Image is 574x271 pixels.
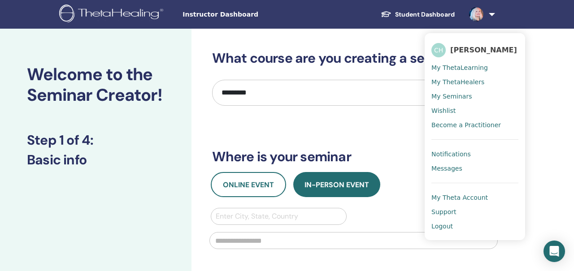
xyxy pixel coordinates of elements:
[431,118,518,132] a: Become a Practitioner
[431,121,501,129] span: Become a Practitioner
[431,78,484,86] span: My ThetaHealers
[431,194,488,202] span: My Theta Account
[59,4,166,25] img: logo.png
[27,132,165,148] h3: Step 1 of 4 :
[212,50,495,66] h3: What course are you creating a seminar for?
[431,75,518,89] a: My ThetaHealers
[381,10,391,18] img: graduation-cap-white.svg
[431,164,462,172] span: Messages
[431,208,456,216] span: Support
[183,10,317,19] span: Instructor Dashboard
[431,205,518,219] a: Support
[431,147,518,161] a: Notifications
[27,152,165,168] h3: Basic info
[431,89,518,103] a: My Seminars
[304,180,369,189] span: In-Person Event
[431,222,453,230] span: Logout
[223,180,274,189] span: Online Event
[431,219,518,233] a: Logout
[431,150,471,158] span: Notifications
[293,172,380,197] button: In-Person Event
[431,40,518,60] a: CH[PERSON_NAME]
[27,65,165,105] h2: Welcome to the Seminar Creator!
[469,7,483,22] img: default.jpg
[431,43,446,57] span: CH
[431,161,518,176] a: Messages
[450,45,517,55] span: [PERSON_NAME]
[431,103,518,118] a: Wishlist
[431,190,518,205] a: My Theta Account
[431,92,472,100] span: My Seminars
[431,64,488,72] span: My ThetaLearning
[374,6,462,23] a: Student Dashboard
[212,149,495,165] h3: Where is your seminar
[431,60,518,75] a: My ThetaLearning
[211,172,286,197] button: Online Event
[431,107,456,115] span: Wishlist
[544,241,565,262] div: Open Intercom Messenger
